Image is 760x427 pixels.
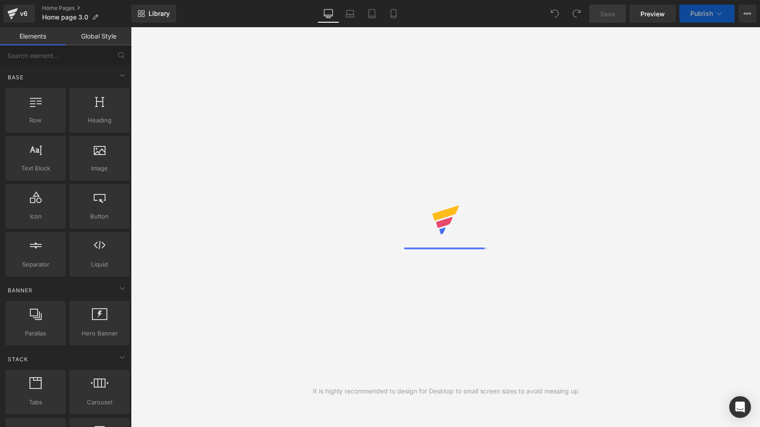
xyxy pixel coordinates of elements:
a: Desktop [317,5,339,23]
span: Banner [7,286,34,295]
div: v6 [18,8,29,19]
button: More [738,5,756,23]
a: Preview [630,5,676,23]
span: Save [600,9,615,19]
span: Image [72,164,127,173]
span: Preview [640,9,665,19]
div: It is highly recommended to design for Desktop to small screen sizes to avoid messing up [313,386,578,396]
span: Stack [7,355,29,364]
span: Base [7,73,24,82]
span: Icon [8,212,63,221]
span: Home page 3.0 [42,14,88,21]
span: Row [8,116,63,125]
button: Undo [546,5,564,23]
span: Carousel [72,398,127,407]
span: Separator [8,260,63,269]
span: Heading [72,116,127,125]
a: Mobile [383,5,404,23]
a: Laptop [339,5,361,23]
button: Redo [568,5,586,23]
button: Publish [679,5,735,23]
div: Open Intercom Messenger [729,396,751,418]
span: Text Block [8,164,63,173]
a: v6 [4,5,35,23]
a: Tablet [361,5,383,23]
a: Home Pages [42,5,131,12]
span: Button [72,212,127,221]
span: Library [149,10,170,18]
span: Hero Banner [72,329,127,338]
a: New Library [131,5,176,23]
span: Parallax [8,329,63,338]
span: Liquid [72,260,127,269]
span: Tabs [8,398,63,407]
a: Global Style [66,27,131,45]
span: Publish [690,10,713,17]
